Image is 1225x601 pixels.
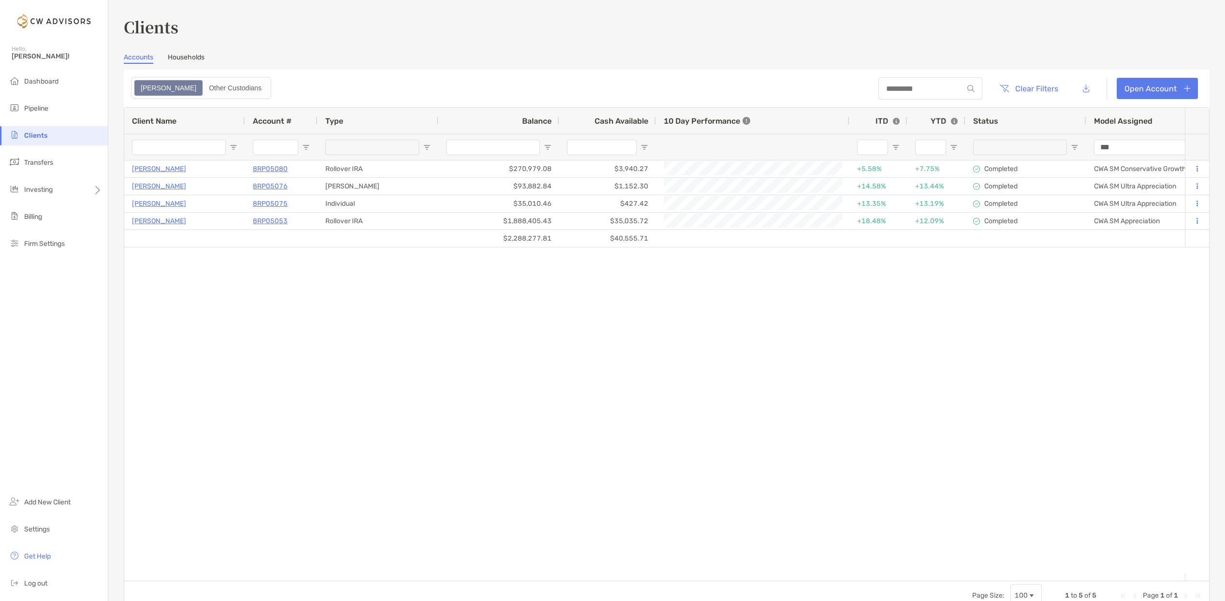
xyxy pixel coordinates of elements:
[9,577,20,588] img: logout icon
[1182,592,1190,600] div: Next Page
[559,160,656,177] div: $3,940.27
[132,180,186,192] a: [PERSON_NAME]
[12,52,102,60] span: [PERSON_NAME]!
[438,230,559,247] div: $2,288,277.81
[318,213,438,229] div: Rollover IRA
[132,116,176,126] span: Client Name
[984,217,1018,225] p: Completed
[132,140,226,155] input: Client Name Filter Input
[1117,78,1198,99] a: Open Account
[438,213,559,229] div: $1,888,405.43
[253,215,288,227] a: 8RP05053
[1174,591,1178,600] span: 1
[124,15,1210,38] h3: Clients
[1079,591,1083,600] span: 5
[1120,592,1127,600] div: First Page
[9,156,20,168] img: transfers icon
[1094,116,1152,126] span: Model Assigned
[641,143,648,151] button: Open Filter Menu
[24,579,47,587] span: Log out
[1131,592,1139,600] div: Previous Page
[857,178,900,194] div: +14.58%
[973,116,998,126] span: Status
[1194,592,1201,600] div: Last Page
[9,102,20,114] img: pipeline icon
[253,198,288,210] p: 8RP05075
[135,81,202,95] div: Zoe
[950,143,958,151] button: Open Filter Menu
[253,180,288,192] a: 8RP05076
[253,116,292,126] span: Account #
[559,178,656,195] div: $1,152.30
[915,140,946,155] input: YTD Filter Input
[24,498,71,506] span: Add New Client
[24,213,42,221] span: Billing
[132,215,186,227] a: [PERSON_NAME]
[1094,140,1188,155] input: Model Assigned Filter Input
[124,53,153,64] a: Accounts
[253,140,298,155] input: Account # Filter Input
[559,230,656,247] div: $40,555.71
[1166,591,1172,600] span: of
[132,163,186,175] a: [PERSON_NAME]
[559,213,656,229] div: $35,035.72
[595,116,648,126] span: Cash Available
[931,116,958,126] div: YTD
[915,196,958,212] div: +13.19%
[559,195,656,212] div: $427.42
[24,240,65,248] span: Firm Settings
[24,77,58,86] span: Dashboard
[857,140,888,155] input: ITD Filter Input
[168,53,204,64] a: Households
[9,183,20,195] img: investing icon
[24,104,48,113] span: Pipeline
[423,143,431,151] button: Open Filter Menu
[9,210,20,222] img: billing icon
[1086,195,1207,212] div: CWA SM Ultra Appreciation
[1015,591,1028,600] div: 100
[438,160,559,177] div: $270,979.08
[1086,213,1207,229] div: CWA SM Appreciation
[1086,178,1207,195] div: CWA SM Ultra Appreciation
[892,143,900,151] button: Open Filter Menu
[1143,591,1159,600] span: Page
[973,200,980,207] img: complete icon
[522,116,552,126] span: Balance
[1084,591,1091,600] span: of
[318,160,438,177] div: Rollover IRA
[9,523,20,534] img: settings icon
[9,129,20,141] img: clients icon
[132,198,186,210] a: [PERSON_NAME]
[915,178,958,194] div: +13.44%
[24,552,51,560] span: Get Help
[915,213,958,229] div: +12.09%
[984,165,1018,173] p: Completed
[24,525,50,533] span: Settings
[1071,143,1079,151] button: Open Filter Menu
[857,196,900,212] div: +13.35%
[12,4,96,39] img: Zoe Logo
[9,75,20,86] img: dashboard icon
[1092,591,1096,600] span: 5
[1160,591,1165,600] span: 1
[438,195,559,212] div: $35,010.46
[204,81,267,95] div: Other Custodians
[253,163,288,175] a: 8RP05080
[857,161,900,177] div: +5.58%
[1065,591,1069,600] span: 1
[972,591,1005,600] div: Page Size:
[984,182,1018,190] p: Completed
[1071,591,1077,600] span: to
[230,143,237,151] button: Open Filter Menu
[24,131,47,140] span: Clients
[544,143,552,151] button: Open Filter Menu
[9,496,20,507] img: add_new_client icon
[973,166,980,172] img: complete icon
[131,77,271,99] div: segmented control
[1086,160,1207,177] div: CWA SM Conservative Growth
[438,178,559,195] div: $93,882.84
